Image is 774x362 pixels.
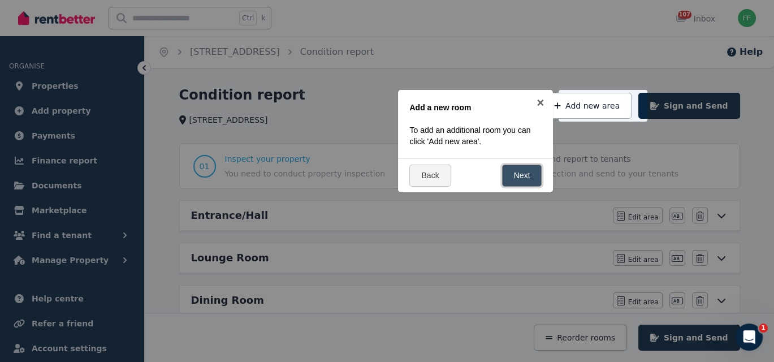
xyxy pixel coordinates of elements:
a: Back [409,165,451,187]
p: To add an additional room you can click 'Add new area'. [409,124,535,147]
button: Add new area [542,93,632,119]
a: × [527,90,553,115]
iframe: Intercom live chat [736,324,763,351]
a: Next [502,165,542,187]
span: 1 [759,324,768,333]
